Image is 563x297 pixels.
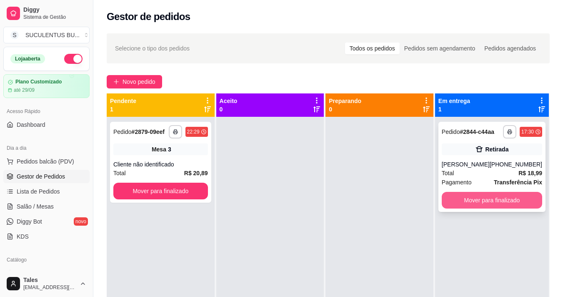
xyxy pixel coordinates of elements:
[184,170,208,176] strong: R$ 20,89
[10,31,19,39] span: S
[480,43,540,54] div: Pedidos agendados
[113,79,119,85] span: plus
[23,14,86,20] span: Sistema de Gestão
[460,128,494,135] strong: # 2844-c44aa
[107,75,162,88] button: Novo pedido
[152,145,166,154] span: Mesa
[3,274,90,294] button: Tales[EMAIL_ADDRESS][DOMAIN_NAME]
[113,169,126,178] span: Total
[400,43,480,54] div: Pedidos sem agendamento
[442,169,454,178] span: Total
[113,183,208,199] button: Mover para finalizado
[3,230,90,243] a: KDS
[3,215,90,228] a: Diggy Botnovo
[23,6,86,14] span: Diggy
[123,77,155,86] span: Novo pedido
[220,97,238,105] p: Aceito
[220,105,238,113] p: 0
[3,185,90,198] a: Lista de Pedidos
[345,43,400,54] div: Todos os pedidos
[3,105,90,118] div: Acesso Rápido
[64,54,83,64] button: Alterar Status
[132,128,165,135] strong: # 2879-09eef
[110,97,136,105] p: Pendente
[438,97,470,105] p: Em entrega
[17,157,74,166] span: Pedidos balcão (PDV)
[115,44,190,53] span: Selecione o tipo dos pedidos
[442,192,542,209] button: Mover para finalizado
[3,141,90,155] div: Dia a dia
[490,160,542,169] div: [PHONE_NUMBER]
[494,179,542,186] strong: Transferência Pix
[3,155,90,168] button: Pedidos balcão (PDV)
[3,200,90,213] a: Salão / Mesas
[110,105,136,113] p: 1
[113,128,132,135] span: Pedido
[187,128,200,135] div: 22:29
[23,284,76,291] span: [EMAIL_ADDRESS][DOMAIN_NAME]
[442,178,472,187] span: Pagamento
[168,145,171,154] div: 3
[14,87,35,93] article: até 29/09
[17,121,45,129] span: Dashboard
[17,172,65,181] span: Gestor de Pedidos
[521,128,534,135] div: 17:30
[3,253,90,267] div: Catálogo
[17,232,29,241] span: KDS
[438,105,470,113] p: 1
[23,277,76,284] span: Tales
[485,145,508,154] div: Retirada
[329,105,361,113] p: 0
[3,74,90,98] a: Plano Customizadoaté 29/09
[3,27,90,43] button: Select a team
[518,170,542,176] strong: R$ 18,99
[10,54,45,63] div: Loja aberta
[3,170,90,183] a: Gestor de Pedidos
[15,79,62,85] article: Plano Customizado
[442,160,490,169] div: [PERSON_NAME]
[3,267,90,280] a: Produtos
[17,202,54,211] span: Salão / Mesas
[17,269,40,277] span: Produtos
[17,217,42,226] span: Diggy Bot
[113,160,208,169] div: Cliente não identificado
[3,3,90,23] a: DiggySistema de Gestão
[17,187,60,196] span: Lista de Pedidos
[442,128,460,135] span: Pedido
[25,31,80,39] div: SUCULENTUS BU ...
[3,118,90,131] a: Dashboard
[107,10,190,23] h2: Gestor de pedidos
[329,97,361,105] p: Preparando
